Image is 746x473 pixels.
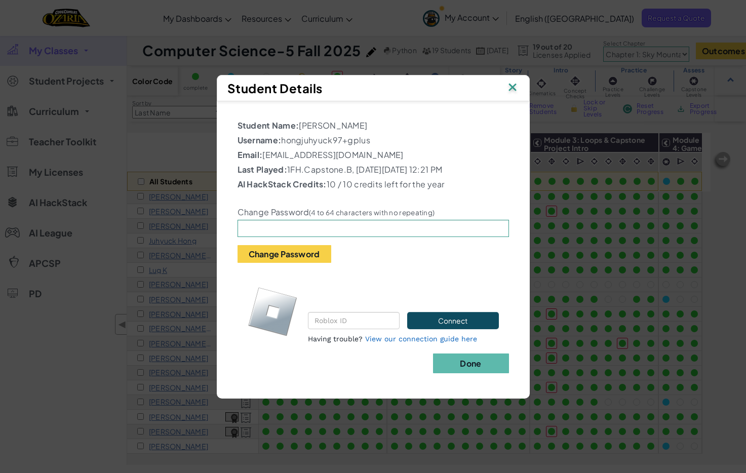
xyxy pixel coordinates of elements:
[308,335,363,343] span: Having trouble?
[248,287,298,337] img: roblox-logo.svg
[238,134,509,146] p: hongjuhyuck97+gplus
[238,135,282,145] b: Username:
[238,149,263,160] b: Email:
[238,179,327,189] b: AI HackStack Credits:
[308,312,400,329] input: Roblox ID
[308,281,499,305] p: Connect the student's CodeCombat and Roblox accounts.
[309,208,435,217] small: (4 to 64 characters with no repeating)
[238,245,331,263] button: Change Password
[407,312,498,329] button: Connect
[238,164,509,176] p: 1FH.Capstone.B, [DATE][DATE] 12:21 PM
[365,335,477,343] a: View our connection guide here
[238,164,288,175] b: Last Played:
[506,81,519,96] img: IconClose.svg
[238,120,299,131] b: Student Name:
[238,178,509,190] p: 10 / 10 credits left for the year
[433,353,509,373] button: Done
[238,120,509,132] p: [PERSON_NAME]
[460,358,481,369] b: Done
[227,81,323,96] span: Student Details
[238,207,435,217] label: Change Password
[238,149,509,161] p: [EMAIL_ADDRESS][DOMAIN_NAME]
